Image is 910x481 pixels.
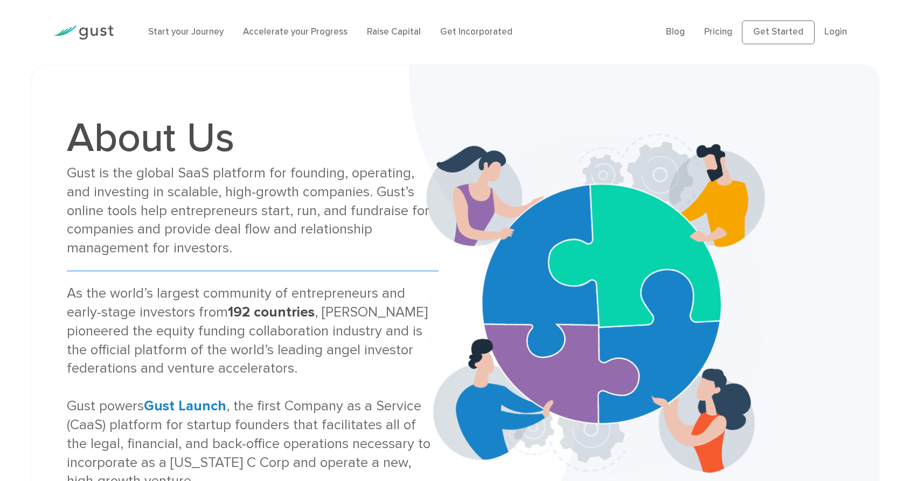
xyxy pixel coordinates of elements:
strong: 192 countries [228,304,315,320]
img: Gust Logo [53,25,114,40]
a: Accelerate your Progress [243,26,348,37]
a: Blog [666,26,685,37]
a: Get Incorporated [440,26,512,37]
a: Get Started [742,20,815,44]
div: Gust is the global SaaS platform for founding, operating, and investing in scalable, high-growth ... [67,164,439,258]
a: Login [824,26,847,37]
a: Start your Journey [148,26,224,37]
a: Gust Launch [144,397,226,414]
h1: About Us [67,118,439,159]
a: Raise Capital [367,26,421,37]
a: Pricing [704,26,732,37]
